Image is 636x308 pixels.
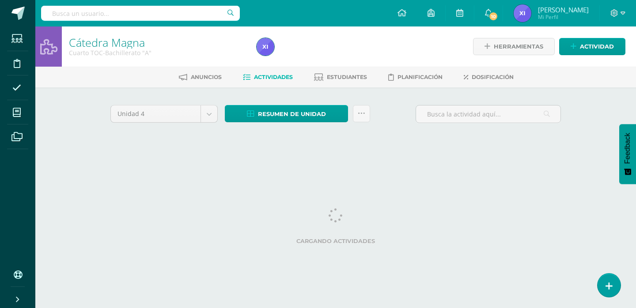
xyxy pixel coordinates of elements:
span: Resumen de unidad [258,106,326,122]
label: Cargando actividades [110,238,561,244]
a: Resumen de unidad [225,105,348,122]
span: Anuncios [191,74,222,80]
a: Dosificación [464,70,514,84]
button: Feedback - Mostrar encuesta [619,124,636,184]
a: Anuncios [179,70,222,84]
img: 1d78fe0e7abd40f829284b7c7ce97193.png [514,4,531,22]
span: Feedback [624,133,632,164]
input: Busca un usuario... [41,6,240,21]
input: Busca la actividad aquí... [416,105,560,123]
a: Planificación [388,70,443,84]
div: Cuarto TOC-Bachillerato 'A' [69,49,246,57]
img: 1d78fe0e7abd40f829284b7c7ce97193.png [257,38,274,56]
a: Actividad [559,38,625,55]
span: 10 [488,11,498,21]
h1: Cátedra Magna [69,36,246,49]
span: Actividades [254,74,293,80]
a: Estudiantes [314,70,367,84]
span: Estudiantes [327,74,367,80]
a: Unidad 4 [111,105,217,122]
span: Actividad [580,38,614,55]
span: Dosificación [472,74,514,80]
a: Herramientas [473,38,555,55]
a: Cátedra Magna [69,35,145,50]
span: Mi Perfil [538,13,589,21]
span: Planificación [397,74,443,80]
span: [PERSON_NAME] [538,5,589,14]
span: Herramientas [494,38,543,55]
a: Actividades [243,70,293,84]
span: Unidad 4 [117,105,194,122]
